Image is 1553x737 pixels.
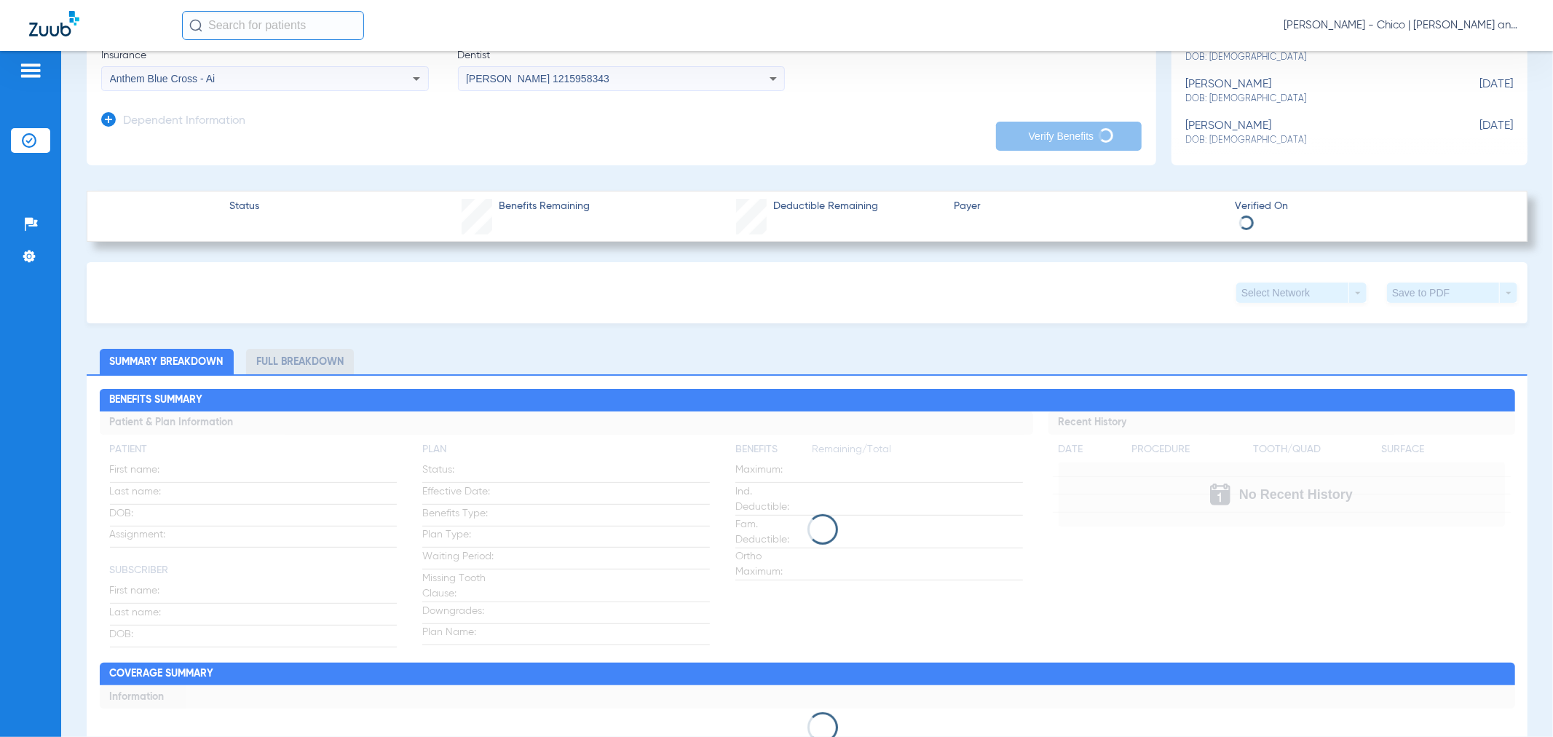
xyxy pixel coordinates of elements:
[123,114,245,129] h3: Dependent Information
[1440,119,1513,146] span: [DATE]
[996,122,1142,151] button: Verify Benefits
[101,48,429,63] span: Insurance
[458,48,786,63] span: Dentist
[100,663,1515,686] h2: Coverage Summary
[466,73,609,84] span: [PERSON_NAME] 1215958343
[1186,78,1441,105] div: [PERSON_NAME]
[229,199,259,214] span: Status
[1186,119,1441,146] div: [PERSON_NAME]
[29,11,79,36] img: Zuub Logo
[1186,92,1441,106] span: DOB: [DEMOGRAPHIC_DATA]
[19,62,42,79] img: hamburger-icon
[1186,51,1441,64] span: DOB: [DEMOGRAPHIC_DATA]
[100,389,1515,412] h2: Benefits Summary
[1480,667,1553,737] iframe: Chat Widget
[1186,134,1441,147] span: DOB: [DEMOGRAPHIC_DATA]
[246,349,354,374] li: Full Breakdown
[954,199,1222,214] span: Payer
[110,73,216,84] span: Anthem Blue Cross - Ai
[1440,78,1513,105] span: [DATE]
[100,349,234,374] li: Summary Breakdown
[499,199,590,214] span: Benefits Remaining
[1236,199,1504,214] span: Verified On
[182,11,364,40] input: Search for patients
[1284,18,1524,33] span: [PERSON_NAME] - Chico | [PERSON_NAME] and [PERSON_NAME] Dental Group
[773,199,878,214] span: Deductible Remaining
[189,19,202,32] img: Search Icon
